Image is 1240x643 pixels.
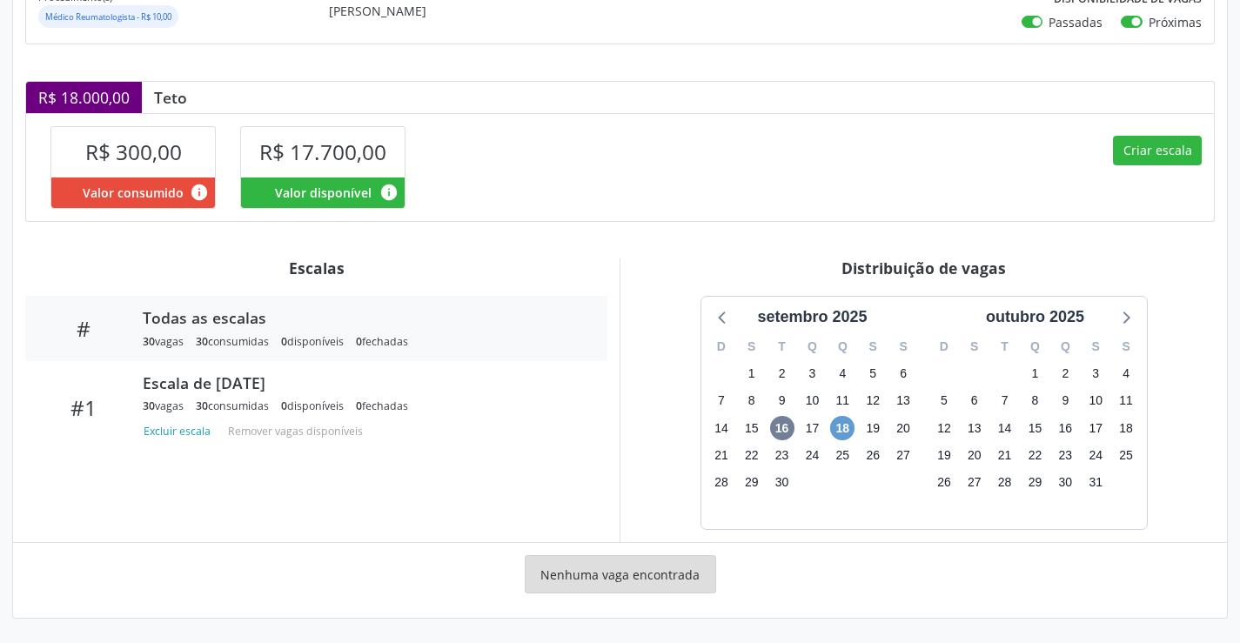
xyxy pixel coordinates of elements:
[1049,13,1103,31] label: Passadas
[1114,416,1138,440] span: sábado, 18 de outubro de 2025
[891,443,915,467] span: sábado, 27 de setembro de 2025
[1022,416,1047,440] span: quarta-feira, 15 de outubro de 2025
[196,399,208,413] span: 30
[736,333,767,360] div: S
[281,399,344,413] div: disponíveis
[275,184,372,202] span: Valor disponível
[830,443,855,467] span: quinta-feira, 25 de setembro de 2025
[1114,362,1138,386] span: sábado, 4 de outubro de 2025
[1053,389,1077,413] span: quinta-feira, 9 de outubro de 2025
[740,389,764,413] span: segunda-feira, 8 de setembro de 2025
[993,389,1017,413] span: terça-feira, 7 de outubro de 2025
[1083,389,1108,413] span: sexta-feira, 10 de outubro de 2025
[993,470,1017,494] span: terça-feira, 28 de outubro de 2025
[196,399,269,413] div: consumidas
[1083,443,1108,467] span: sexta-feira, 24 de outubro de 2025
[929,333,960,360] div: D
[633,258,1215,278] div: Distribuição de vagas
[861,416,885,440] span: sexta-feira, 19 de setembro de 2025
[800,389,824,413] span: quarta-feira, 10 de setembro de 2025
[767,333,797,360] div: T
[1114,443,1138,467] span: sábado, 25 de outubro de 2025
[142,88,199,107] div: Teto
[1149,13,1202,31] label: Próximas
[1083,470,1108,494] span: sexta-feira, 31 de outubro de 2025
[861,389,885,413] span: sexta-feira, 12 de setembro de 2025
[797,333,828,360] div: Q
[828,333,858,360] div: Q
[45,11,171,23] small: Médico Reumatologista - R$ 10,00
[740,470,764,494] span: segunda-feira, 29 de setembro de 2025
[962,416,987,440] span: segunda-feira, 13 de outubro de 2025
[709,389,734,413] span: domingo, 7 de setembro de 2025
[861,362,885,386] span: sexta-feira, 5 de setembro de 2025
[891,416,915,440] span: sábado, 20 de setembro de 2025
[770,416,794,440] span: terça-feira, 16 de setembro de 2025
[740,362,764,386] span: segunda-feira, 1 de setembro de 2025
[800,416,824,440] span: quarta-feira, 17 de setembro de 2025
[740,416,764,440] span: segunda-feira, 15 de setembro de 2025
[932,443,956,467] span: domingo, 19 de outubro de 2025
[356,334,362,349] span: 0
[143,399,184,413] div: vagas
[830,416,855,440] span: quinta-feira, 18 de setembro de 2025
[259,137,386,166] span: R$ 17.700,00
[1022,389,1047,413] span: quarta-feira, 8 de outubro de 2025
[1114,389,1138,413] span: sábado, 11 de outubro de 2025
[1053,470,1077,494] span: quinta-feira, 30 de outubro de 2025
[707,333,737,360] div: D
[356,334,408,349] div: fechadas
[770,470,794,494] span: terça-feira, 30 de setembro de 2025
[962,443,987,467] span: segunda-feira, 20 de outubro de 2025
[770,443,794,467] span: terça-feira, 23 de setembro de 2025
[356,399,362,413] span: 0
[196,334,208,349] span: 30
[800,443,824,467] span: quarta-feira, 24 de setembro de 2025
[1081,333,1111,360] div: S
[932,470,956,494] span: domingo, 26 de outubro de 2025
[830,389,855,413] span: quinta-feira, 11 de setembro de 2025
[143,373,583,392] div: Escala de [DATE]
[143,334,184,349] div: vagas
[800,362,824,386] span: quarta-feira, 3 de setembro de 2025
[1113,136,1202,165] button: Criar escala
[993,416,1017,440] span: terça-feira, 14 de outubro de 2025
[750,305,874,329] div: setembro 2025
[861,443,885,467] span: sexta-feira, 26 de setembro de 2025
[143,419,218,443] button: Excluir escala
[993,443,1017,467] span: terça-feira, 21 de outubro de 2025
[83,184,184,202] span: Valor consumido
[959,333,989,360] div: S
[1111,333,1142,360] div: S
[1053,416,1077,440] span: quinta-feira, 16 de outubro de 2025
[770,362,794,386] span: terça-feira, 2 de setembro de 2025
[379,183,399,202] i: Valor disponível para agendamentos feitos para este serviço
[1083,416,1108,440] span: sexta-feira, 17 de outubro de 2025
[196,334,269,349] div: consumidas
[962,470,987,494] span: segunda-feira, 27 de outubro de 2025
[830,362,855,386] span: quinta-feira, 4 de setembro de 2025
[891,389,915,413] span: sábado, 13 de setembro de 2025
[25,258,607,278] div: Escalas
[932,416,956,440] span: domingo, 12 de outubro de 2025
[709,443,734,467] span: domingo, 21 de setembro de 2025
[143,399,155,413] span: 30
[37,316,131,341] div: #
[281,334,344,349] div: disponíveis
[1053,362,1077,386] span: quinta-feira, 2 de outubro de 2025
[190,183,209,202] i: Valor consumido por agendamentos feitos para este serviço
[1053,443,1077,467] span: quinta-feira, 23 de outubro de 2025
[26,82,142,113] div: R$ 18.000,00
[888,333,919,360] div: S
[962,389,987,413] span: segunda-feira, 6 de outubro de 2025
[932,389,956,413] span: domingo, 5 de outubro de 2025
[858,333,888,360] div: S
[143,308,583,327] div: Todas as escalas
[770,389,794,413] span: terça-feira, 9 de setembro de 2025
[989,333,1020,360] div: T
[85,137,182,166] span: R$ 300,00
[143,334,155,349] span: 30
[356,399,408,413] div: fechadas
[1083,362,1108,386] span: sexta-feira, 3 de outubro de 2025
[740,443,764,467] span: segunda-feira, 22 de setembro de 2025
